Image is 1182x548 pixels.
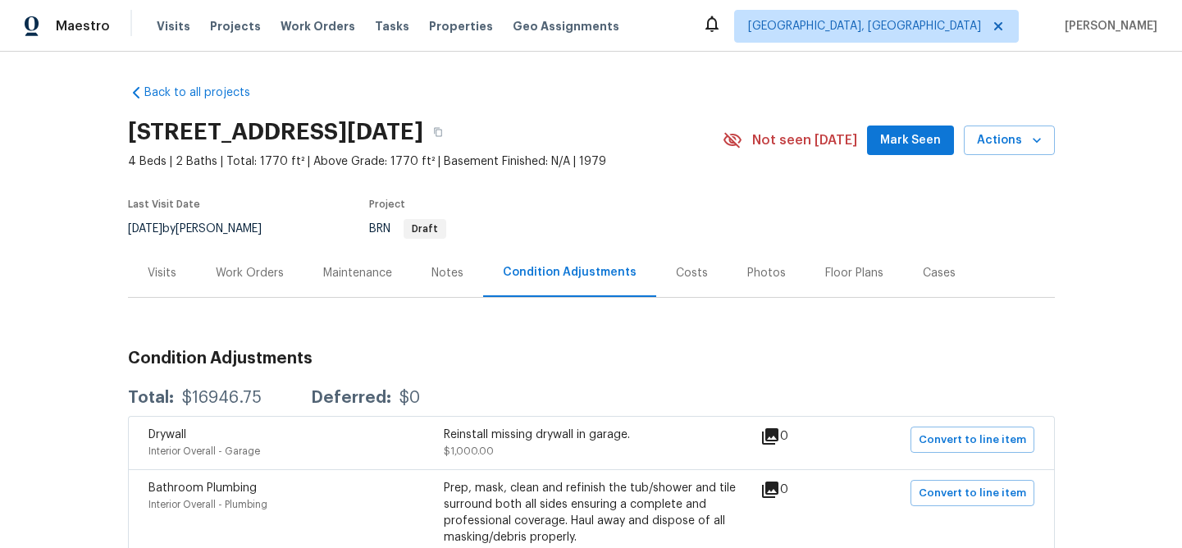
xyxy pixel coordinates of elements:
h2: [STREET_ADDRESS][DATE] [128,124,423,140]
span: Convert to line item [919,431,1026,450]
span: Tasks [375,21,409,32]
div: 0 [760,427,841,446]
span: Last Visit Date [128,199,200,209]
span: Maestro [56,18,110,34]
div: Photos [747,265,786,281]
span: Project [369,199,405,209]
div: Work Orders [216,265,284,281]
span: Draft [405,224,445,234]
button: Actions [964,126,1055,156]
button: Copy Address [423,117,453,147]
div: by [PERSON_NAME] [128,219,281,239]
a: Back to all projects [128,84,285,101]
div: Floor Plans [825,265,883,281]
div: Cases [923,265,956,281]
div: Prep, mask, clean and refinish the tub/shower and tile surround both all sides ensuring a complet... [444,480,739,546]
span: Properties [429,18,493,34]
div: Notes [431,265,463,281]
div: Maintenance [323,265,392,281]
span: Interior Overall - Plumbing [148,500,267,509]
span: Mark Seen [880,130,941,151]
div: $16946.75 [182,390,262,406]
span: Not seen [DATE] [752,132,857,148]
div: Total: [128,390,174,406]
span: Actions [977,130,1042,151]
span: [PERSON_NAME] [1058,18,1157,34]
div: Visits [148,265,176,281]
span: BRN [369,223,446,235]
span: Drywall [148,429,186,441]
button: Convert to line item [910,427,1034,453]
span: Convert to line item [919,484,1026,503]
span: [DATE] [128,223,162,235]
span: Bathroom Plumbing [148,482,257,494]
span: Visits [157,18,190,34]
div: Reinstall missing drywall in garage. [444,427,739,443]
span: Geo Assignments [513,18,619,34]
h3: Condition Adjustments [128,350,1055,367]
button: Convert to line item [910,480,1034,506]
div: 0 [760,480,841,500]
span: Interior Overall - Garage [148,446,260,456]
span: Projects [210,18,261,34]
button: Mark Seen [867,126,954,156]
span: [GEOGRAPHIC_DATA], [GEOGRAPHIC_DATA] [748,18,981,34]
div: Costs [676,265,708,281]
div: Condition Adjustments [503,264,637,281]
span: $1,000.00 [444,446,494,456]
span: Work Orders [281,18,355,34]
span: 4 Beds | 2 Baths | Total: 1770 ft² | Above Grade: 1770 ft² | Basement Finished: N/A | 1979 [128,153,723,170]
div: $0 [399,390,420,406]
div: Deferred: [311,390,391,406]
